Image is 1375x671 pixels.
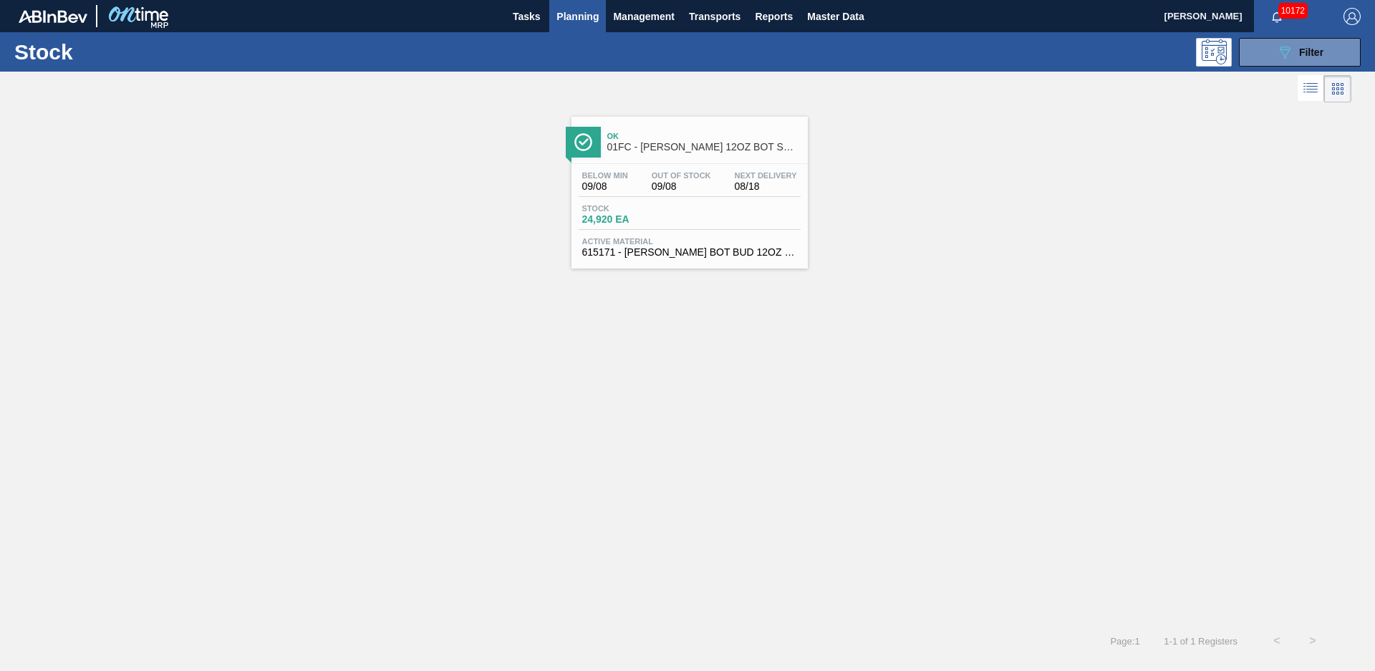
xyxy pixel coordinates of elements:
span: Planning [556,8,599,25]
span: 615171 - CARR BOT BUD 12OZ SNUG 12/12 12OZ BOT 09 [582,247,797,258]
span: Master Data [807,8,864,25]
span: Stock [582,204,682,213]
div: Card Vision [1324,75,1351,102]
span: Transports [689,8,740,25]
button: Filter [1239,38,1361,67]
span: Active Material [582,237,797,246]
span: Next Delivery [735,171,797,180]
img: Logout [1343,8,1361,25]
span: 01FC - CARR BUD 12OZ BOT SNUG 12/12 12OZ BOT AQUEOUS COATING [607,142,801,153]
span: Reports [755,8,793,25]
span: 08/18 [735,181,797,192]
div: List Vision [1298,75,1324,102]
span: 09/08 [652,181,711,192]
span: 10172 [1278,3,1308,19]
span: Below Min [582,171,628,180]
a: ÍconeOk01FC - [PERSON_NAME] 12OZ BOT SNUG 12/12 12OZ BOT AQUEOUS COATINGBelow Min09/08Out Of Stoc... [561,106,815,269]
span: Tasks [511,8,542,25]
img: TNhmsLtSVTkK8tSr43FrP2fwEKptu5GPRR3wAAAABJRU5ErkJggg== [19,10,87,23]
span: 09/08 [582,181,628,192]
img: Ícone [574,133,592,151]
span: 24,920 EA [582,214,682,225]
span: 1 - 1 of 1 Registers [1162,636,1237,647]
button: < [1259,623,1295,659]
button: Notifications [1254,6,1300,26]
span: Out Of Stock [652,171,711,180]
div: Programming: no user selected [1196,38,1232,67]
span: Page : 1 [1110,636,1139,647]
h1: Stock [14,44,228,60]
span: Filter [1299,47,1323,58]
button: > [1295,623,1331,659]
span: Ok [607,132,801,140]
span: Management [613,8,675,25]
